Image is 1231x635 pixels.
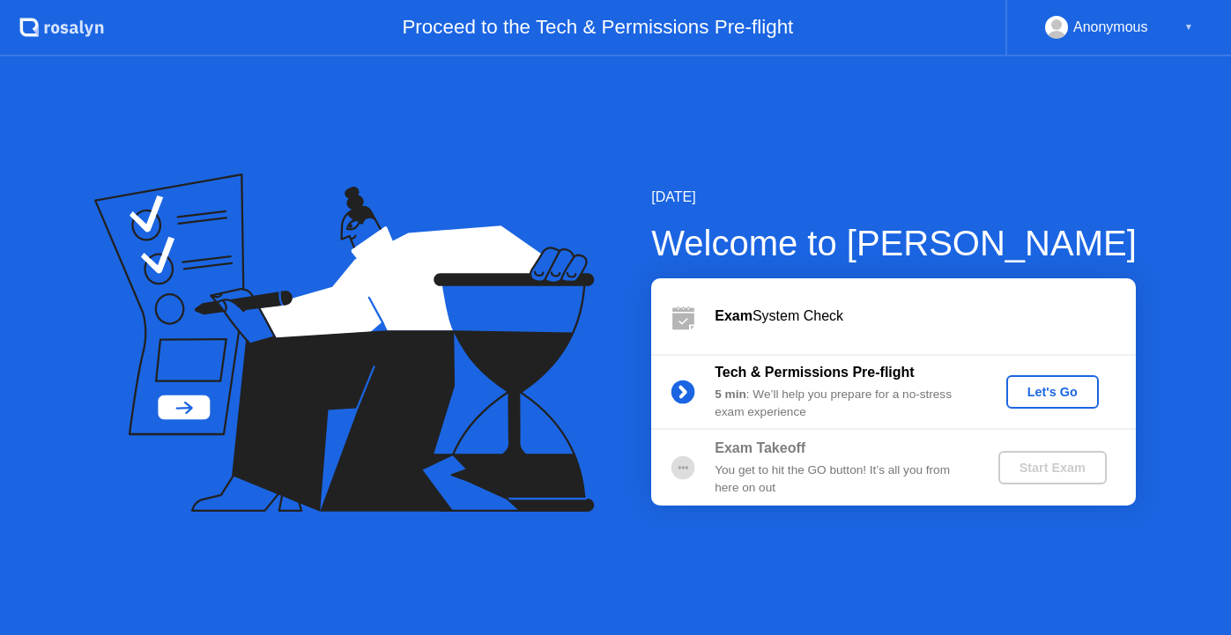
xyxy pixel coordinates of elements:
button: Let's Go [1006,375,1099,409]
div: Welcome to [PERSON_NAME] [651,217,1137,270]
div: You get to hit the GO button! It’s all you from here on out [715,461,968,498]
div: : We’ll help you prepare for a no-stress exam experience [715,386,968,422]
b: 5 min [715,388,746,401]
div: Start Exam [1005,461,1100,475]
div: ▼ [1184,16,1193,39]
button: Start Exam [998,451,1107,484]
div: Let's Go [1013,385,1092,399]
div: [DATE] [651,187,1137,208]
b: Exam [715,308,753,323]
b: Tech & Permissions Pre-flight [715,365,914,380]
b: Exam Takeoff [715,440,805,455]
div: System Check [715,306,1136,327]
div: Anonymous [1073,16,1148,39]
